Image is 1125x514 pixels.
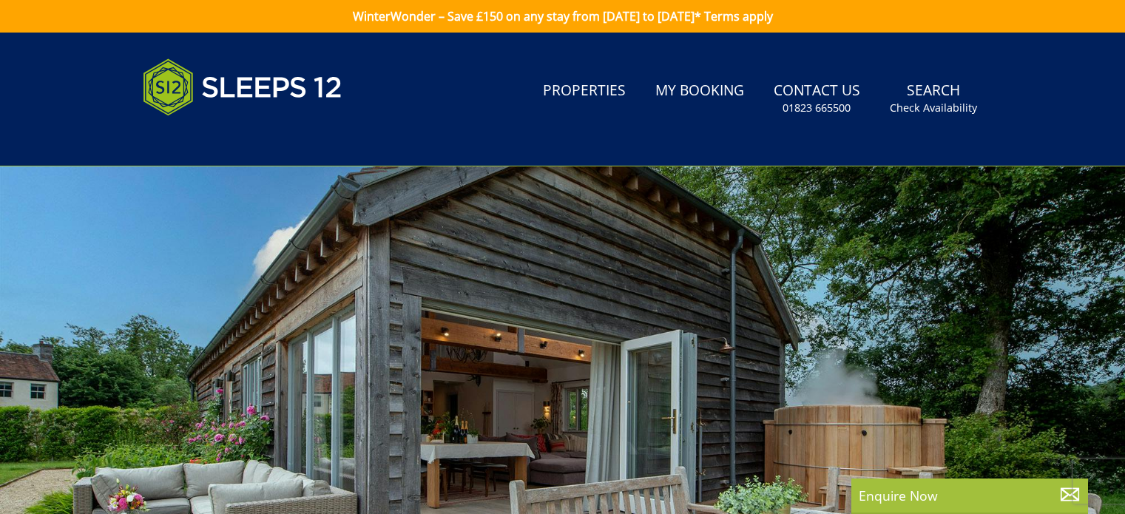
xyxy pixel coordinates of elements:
a: Contact Us01823 665500 [768,75,866,123]
a: My Booking [649,75,750,108]
a: SearchCheck Availability [884,75,983,123]
iframe: Customer reviews powered by Trustpilot [135,133,291,146]
small: Check Availability [890,101,977,115]
p: Enquire Now [859,486,1081,505]
small: 01823 665500 [783,101,851,115]
img: Sleeps 12 [143,50,342,124]
a: Properties [537,75,632,108]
